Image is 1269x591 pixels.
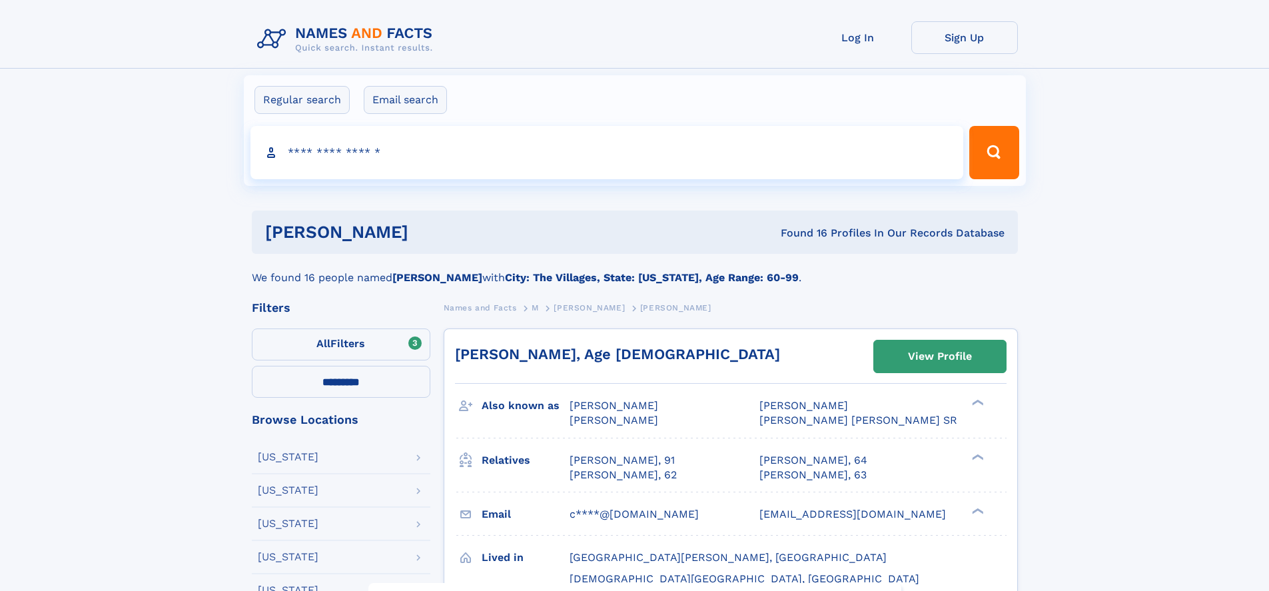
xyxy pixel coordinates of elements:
a: [PERSON_NAME], 91 [570,453,675,468]
h3: Relatives [482,449,570,472]
div: We found 16 people named with . [252,254,1018,286]
label: Regular search [254,86,350,114]
label: Email search [364,86,447,114]
span: [PERSON_NAME] [PERSON_NAME] SR [759,414,957,426]
div: [US_STATE] [258,485,318,496]
button: Search Button [969,126,1019,179]
span: [EMAIL_ADDRESS][DOMAIN_NAME] [759,508,946,520]
span: [PERSON_NAME] [640,303,711,312]
a: Log In [805,21,911,54]
h3: Email [482,503,570,526]
h3: Lived in [482,546,570,569]
div: ❯ [969,452,985,461]
span: M [532,303,539,312]
span: [DEMOGRAPHIC_DATA][GEOGRAPHIC_DATA], [GEOGRAPHIC_DATA] [570,572,919,585]
a: [PERSON_NAME], 63 [759,468,867,482]
img: Logo Names and Facts [252,21,444,57]
div: [US_STATE] [258,452,318,462]
input: search input [250,126,964,179]
span: All [316,337,330,350]
span: [PERSON_NAME] [759,399,848,412]
a: [PERSON_NAME] [554,299,625,316]
span: [PERSON_NAME] [570,399,658,412]
span: [GEOGRAPHIC_DATA][PERSON_NAME], [GEOGRAPHIC_DATA] [570,551,887,564]
label: Filters [252,328,430,360]
h1: [PERSON_NAME] [265,224,595,241]
a: Names and Facts [444,299,517,316]
b: City: The Villages, State: [US_STATE], Age Range: 60-99 [505,271,799,284]
a: [PERSON_NAME], Age [DEMOGRAPHIC_DATA] [455,346,780,362]
a: [PERSON_NAME], 64 [759,453,867,468]
div: Filters [252,302,430,314]
div: ❯ [969,398,985,407]
div: ❯ [969,506,985,515]
div: [US_STATE] [258,518,318,529]
a: View Profile [874,340,1006,372]
a: Sign Up [911,21,1018,54]
span: [PERSON_NAME] [554,303,625,312]
span: [PERSON_NAME] [570,414,658,426]
b: [PERSON_NAME] [392,271,482,284]
h3: Also known as [482,394,570,417]
div: View Profile [908,341,972,372]
div: Found 16 Profiles In Our Records Database [594,226,1005,241]
a: M [532,299,539,316]
div: Browse Locations [252,414,430,426]
div: [US_STATE] [258,552,318,562]
a: [PERSON_NAME], 62 [570,468,677,482]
